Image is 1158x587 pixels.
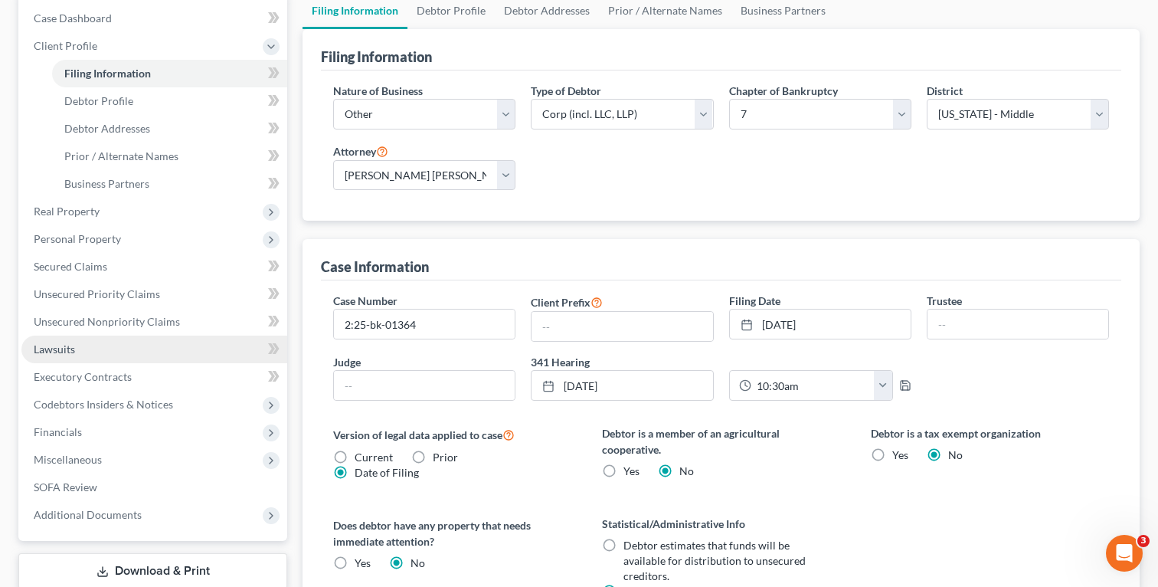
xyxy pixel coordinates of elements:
[927,83,963,99] label: District
[355,451,393,464] span: Current
[34,343,75,356] span: Lawsuits
[927,293,962,309] label: Trustee
[751,371,875,400] input: -- : --
[602,425,840,457] label: Debtor is a member of an agricultural cooperative.
[21,5,287,32] a: Case Dashboard
[334,310,515,339] input: Enter case number...
[34,205,100,218] span: Real Property
[532,371,712,400] a: [DATE]
[34,453,102,466] span: Miscellaneous
[52,115,287,143] a: Debtor Addresses
[355,556,371,569] span: Yes
[927,310,1108,339] input: --
[52,143,287,170] a: Prior / Alternate Names
[679,464,694,477] span: No
[523,354,919,370] label: 341 Hearing
[623,539,806,582] span: Debtor estimates that funds will be available for distribution to unsecured creditors.
[730,310,911,339] a: [DATE]
[333,354,361,370] label: Judge
[34,287,160,300] span: Unsecured Priority Claims
[64,177,149,190] span: Business Partners
[333,293,397,309] label: Case Number
[433,451,458,464] span: Prior
[34,39,97,52] span: Client Profile
[355,466,419,479] span: Date of Filing
[52,170,287,198] a: Business Partners
[34,11,112,25] span: Case Dashboard
[34,508,142,521] span: Additional Documents
[948,448,963,461] span: No
[333,517,571,549] label: Does debtor have any property that needs immediate attention?
[333,425,571,444] label: Version of legal data applied to case
[64,149,178,162] span: Prior / Alternate Names
[64,122,150,135] span: Debtor Addresses
[34,398,173,411] span: Codebtors Insiders & Notices
[729,293,780,309] label: Filing Date
[531,293,603,311] label: Client Prefix
[321,48,432,66] div: Filing Information
[333,142,388,160] label: Attorney
[1106,535,1143,572] iframe: Intercom live chat
[892,448,908,461] span: Yes
[334,371,515,400] input: --
[64,94,133,107] span: Debtor Profile
[21,363,287,391] a: Executory Contracts
[34,232,121,245] span: Personal Property
[411,556,425,569] span: No
[34,370,132,383] span: Executory Contracts
[623,464,640,477] span: Yes
[871,425,1109,441] label: Debtor is a tax exempt organization
[21,308,287,336] a: Unsecured Nonpriority Claims
[602,516,840,532] label: Statistical/Administrative Info
[729,83,838,99] label: Chapter of Bankruptcy
[333,83,423,99] label: Nature of Business
[34,480,97,494] span: SOFA Review
[21,280,287,308] a: Unsecured Priority Claims
[1137,535,1150,547] span: 3
[34,315,180,328] span: Unsecured Nonpriority Claims
[52,87,287,115] a: Debtor Profile
[64,67,151,80] span: Filing Information
[21,474,287,501] a: SOFA Review
[321,257,429,276] div: Case Information
[34,260,107,273] span: Secured Claims
[21,253,287,280] a: Secured Claims
[532,312,712,341] input: --
[531,83,601,99] label: Type of Debtor
[21,336,287,363] a: Lawsuits
[34,425,82,438] span: Financials
[52,60,287,87] a: Filing Information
